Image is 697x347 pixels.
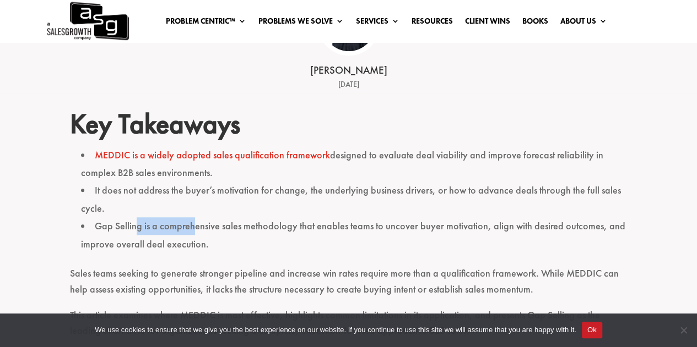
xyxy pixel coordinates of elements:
[258,17,343,29] a: Problems We Solve
[70,266,628,307] p: Sales teams seeking to generate stronger pipeline and increase win rates require more than a qual...
[355,17,399,29] a: Services
[582,322,602,338] button: Ok
[81,217,628,253] li: Gap Selling is a comprehensive sales methodology that enables teams to uncover buyer motivation, ...
[464,17,510,29] a: Client Wins
[678,324,689,335] span: No
[95,324,576,335] span: We use cookies to ensure that we give you the best experience on our website. If you continue to ...
[178,78,520,91] div: [DATE]
[95,148,330,161] a: MEDDIC is a widely adopted sales qualification framework
[70,107,628,146] h2: Key Takeaways
[560,17,607,29] a: About Us
[165,17,246,29] a: Problem Centric™
[522,17,548,29] a: Books
[81,181,628,217] li: It does not address the buyer’s motivation for change, the underlying business drivers, or how to...
[81,146,628,182] li: designed to evaluate deal viability and improve forecast reliability in complex B2B sales environ...
[178,63,520,78] div: [PERSON_NAME]
[411,17,452,29] a: Resources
